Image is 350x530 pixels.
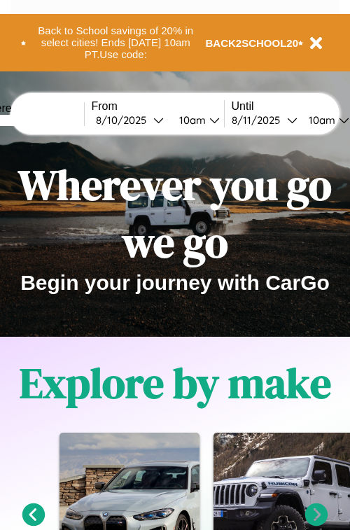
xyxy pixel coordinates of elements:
div: 8 / 10 / 2025 [96,113,153,127]
div: 10am [302,113,339,127]
button: 10am [168,113,224,127]
div: 10am [172,113,209,127]
div: 8 / 11 / 2025 [232,113,287,127]
label: From [92,100,224,113]
button: 8/10/2025 [92,113,168,127]
button: Back to School savings of 20% in select cities! Ends [DATE] 10am PT.Use code: [26,21,206,64]
h1: Explore by make [20,354,331,412]
b: BACK2SCHOOL20 [206,37,299,49]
